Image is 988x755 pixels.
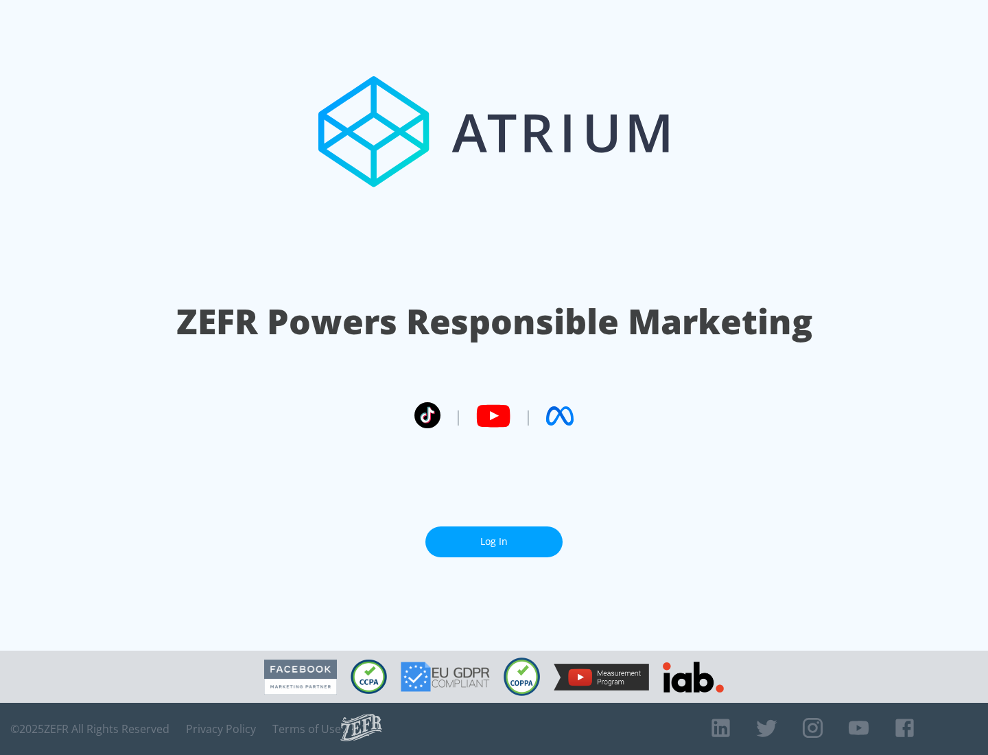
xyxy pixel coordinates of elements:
img: IAB [663,662,724,693]
img: COPPA Compliant [504,658,540,696]
img: GDPR Compliant [401,662,490,692]
span: © 2025 ZEFR All Rights Reserved [10,722,169,736]
img: YouTube Measurement Program [554,664,649,690]
a: Log In [425,526,563,557]
img: CCPA Compliant [351,660,387,694]
a: Terms of Use [272,722,341,736]
span: | [454,406,462,426]
img: Facebook Marketing Partner [264,660,337,695]
h1: ZEFR Powers Responsible Marketing [176,298,812,345]
a: Privacy Policy [186,722,256,736]
span: | [524,406,532,426]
